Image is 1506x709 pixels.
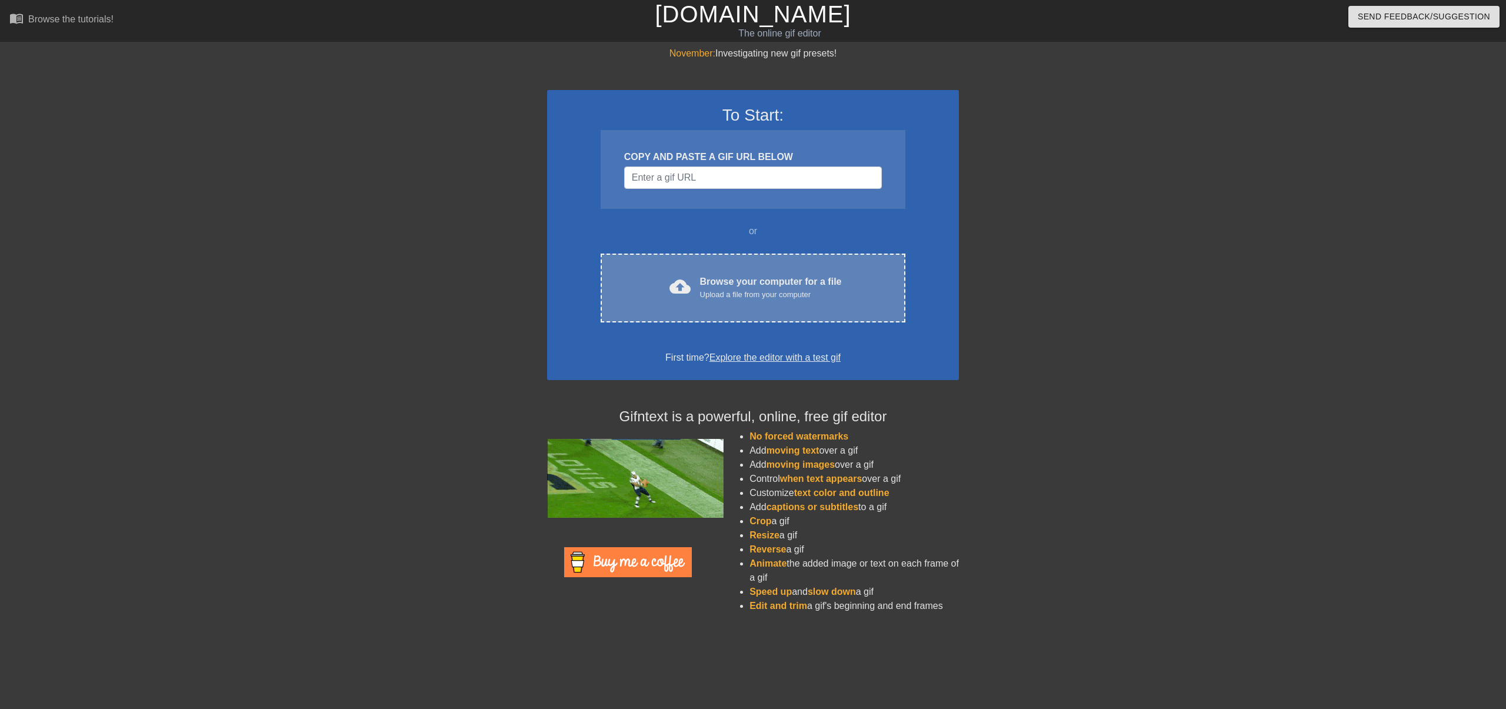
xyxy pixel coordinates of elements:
[749,486,959,500] li: Customize
[669,276,691,297] span: cloud_upload
[767,445,819,455] span: moving text
[564,547,692,577] img: Buy Me A Coffee
[749,431,848,441] span: No forced watermarks
[700,289,842,301] div: Upload a file from your computer
[749,542,959,557] li: a gif
[709,352,841,362] a: Explore the editor with a test gif
[749,544,786,554] span: Reverse
[9,11,24,25] span: menu_book
[1358,9,1490,24] span: Send Feedback/Suggestion
[749,557,959,585] li: the added image or text on each frame of a gif
[749,558,787,568] span: Animate
[749,500,959,514] li: Add to a gif
[578,224,928,238] div: or
[794,488,889,498] span: text color and outline
[508,26,1051,41] div: The online gif editor
[547,46,959,61] div: Investigating new gif presets!
[655,1,851,27] a: [DOMAIN_NAME]
[9,11,114,29] a: Browse the tutorials!
[700,275,842,301] div: Browse your computer for a file
[749,458,959,472] li: Add over a gif
[749,530,779,540] span: Resize
[767,502,858,512] span: captions or subtitles
[767,460,835,470] span: moving images
[749,514,959,528] li: a gif
[624,150,882,164] div: COPY AND PASTE A GIF URL BELOW
[749,528,959,542] li: a gif
[749,516,771,526] span: Crop
[749,444,959,458] li: Add over a gif
[749,587,792,597] span: Speed up
[749,472,959,486] li: Control over a gif
[749,599,959,613] li: a gif's beginning and end frames
[562,105,944,125] h3: To Start:
[749,585,959,599] li: and a gif
[749,601,807,611] span: Edit and trim
[1348,6,1500,28] button: Send Feedback/Suggestion
[669,48,715,58] span: November:
[562,351,944,365] div: First time?
[547,408,959,425] h4: Gifntext is a powerful, online, free gif editor
[28,14,114,24] div: Browse the tutorials!
[547,439,724,518] img: football_small.gif
[624,167,882,189] input: Username
[808,587,856,597] span: slow down
[780,474,862,484] span: when text appears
